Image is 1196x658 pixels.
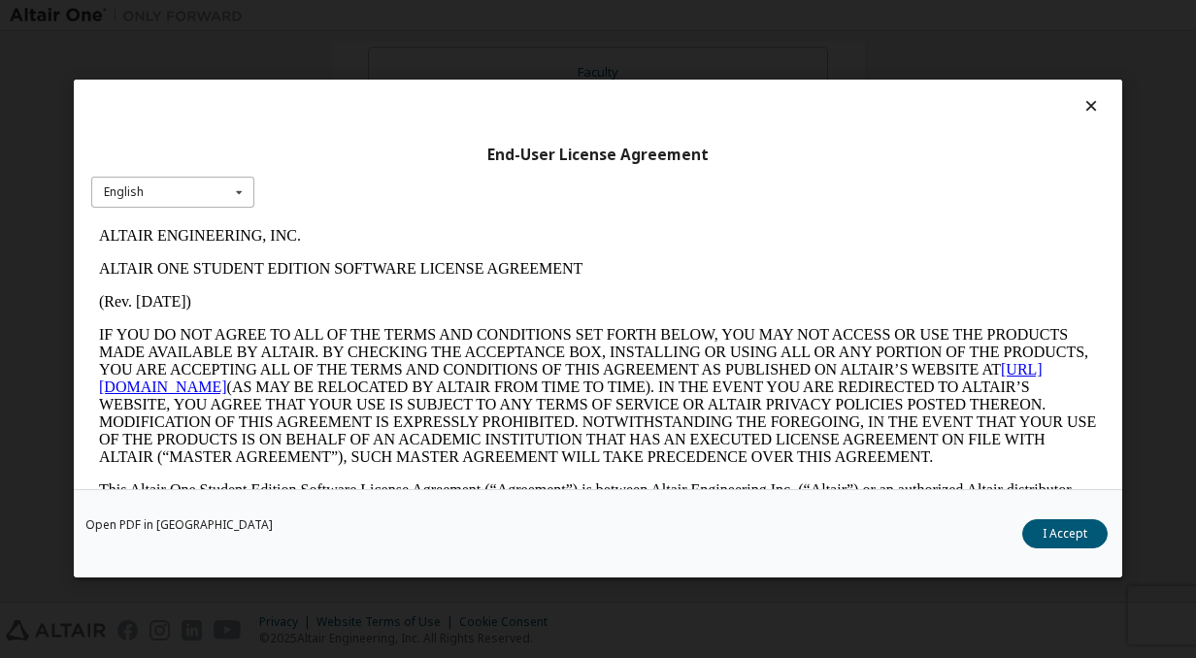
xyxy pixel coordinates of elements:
[91,146,1105,165] div: End-User License Agreement
[8,8,1006,25] p: ALTAIR ENGINEERING, INC.
[8,107,1006,247] p: IF YOU DO NOT AGREE TO ALL OF THE TERMS AND CONDITIONS SET FORTH BELOW, YOU MAY NOT ACCESS OR USE...
[85,520,273,532] a: Open PDF in [GEOGRAPHIC_DATA]
[8,262,1006,332] p: This Altair One Student Edition Software License Agreement (“Agreement”) is between Altair Engine...
[8,142,951,176] a: [URL][DOMAIN_NAME]
[8,41,1006,58] p: ALTAIR ONE STUDENT EDITION SOFTWARE LICENSE AGREEMENT
[1022,520,1108,549] button: I Accept
[104,186,144,198] div: English
[8,74,1006,91] p: (Rev. [DATE])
